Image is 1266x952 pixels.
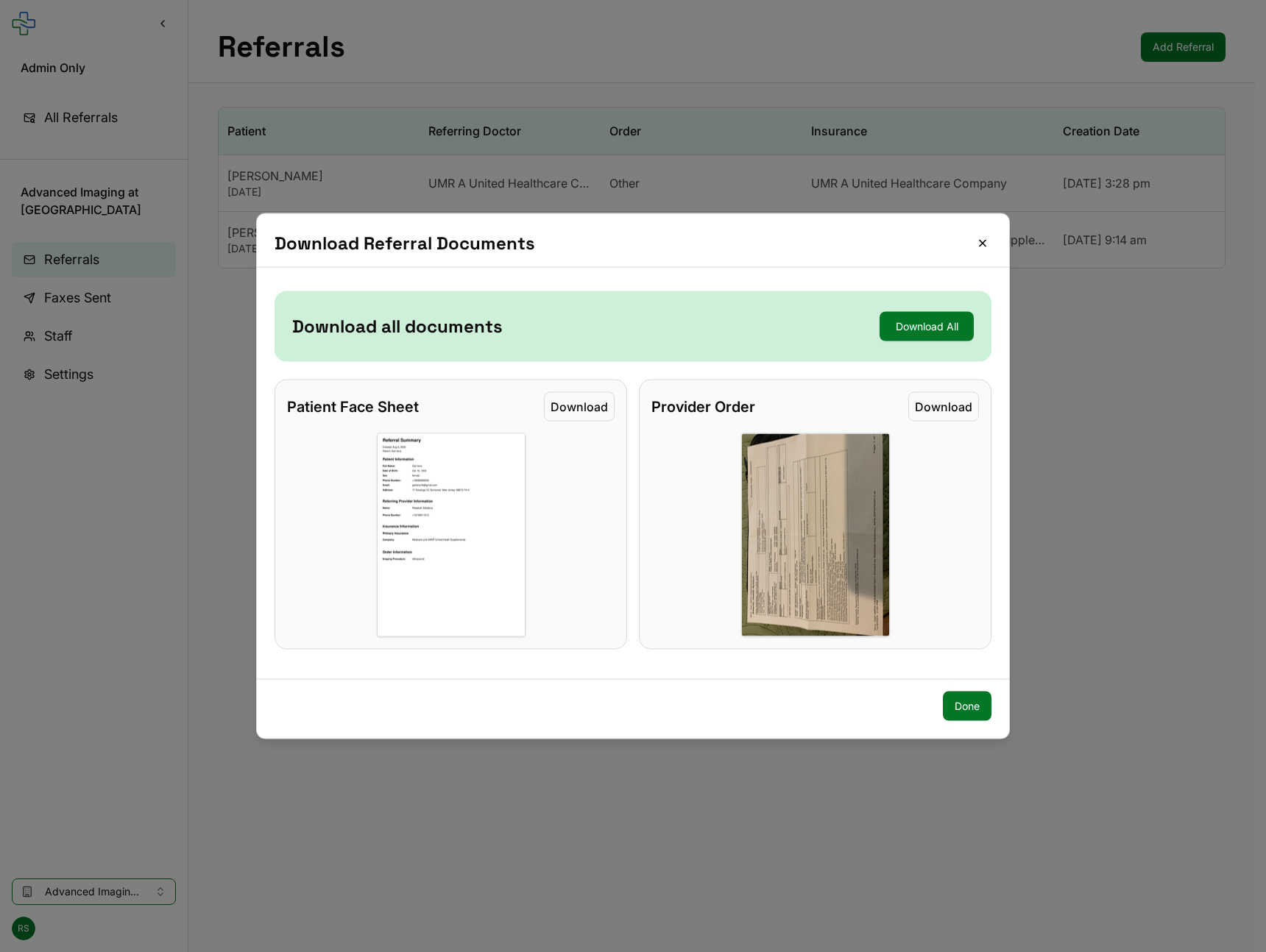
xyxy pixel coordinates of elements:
button: Download [908,392,979,422]
h3: Provider Order [651,395,755,419]
img: Provider Order Preview [741,433,890,637]
h2: Download Referral Documents [275,232,535,255]
button: Download [544,392,615,422]
h3: Patient Face Sheet [287,395,419,419]
div: Download all documents [292,312,503,341]
img: Patient Face Sheet Preview [377,433,526,637]
button: Done [943,692,991,721]
button: Download All [880,312,974,341]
